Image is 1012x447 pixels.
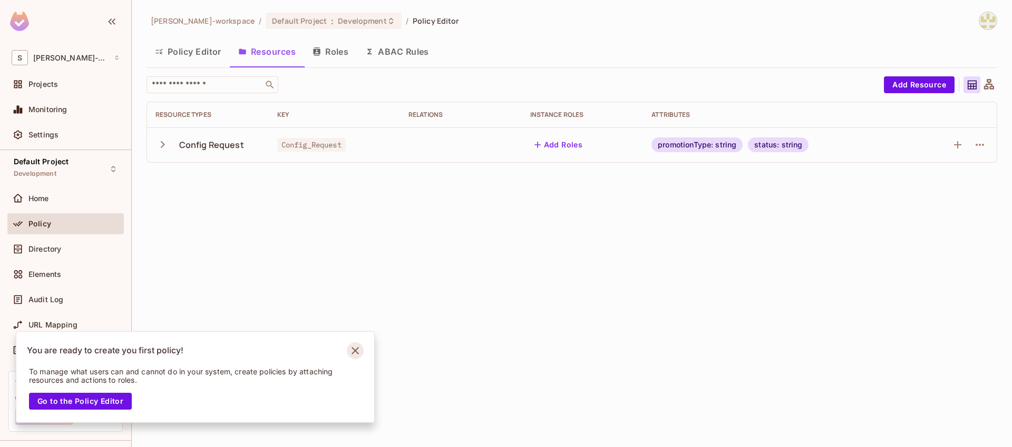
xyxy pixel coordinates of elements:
img: SReyMgAAAABJRU5ErkJggg== [10,12,29,31]
span: Policy Editor [413,16,459,26]
div: Instance roles [530,111,635,119]
button: Go to the Policy Editor [29,393,132,410]
button: Policy Editor [147,38,230,65]
div: Attributes [651,111,902,119]
span: : [330,17,334,25]
span: Settings [28,131,59,139]
div: Key [277,111,392,119]
div: Relations [408,111,513,119]
span: Default Project [272,16,327,26]
span: Home [28,194,49,203]
li: / [259,16,261,26]
span: Development [338,16,386,26]
div: status: string [748,137,809,152]
span: Projects [28,80,58,88]
img: Chawla, Shikhil [979,12,997,29]
span: the active workspace [151,16,255,26]
span: Config_Request [277,138,346,152]
span: Audit Log [28,295,63,304]
span: Workspace: shikhil-workspace [33,54,108,62]
li: / [406,16,408,26]
button: Resources [230,38,304,65]
span: Monitoring [28,105,67,114]
button: Roles [304,38,357,65]
p: To manage what users can and cannot do in your system, create policies by attaching resources and... [29,367,347,384]
span: Development [14,170,56,178]
span: S [12,50,28,65]
div: Config Request [179,139,244,151]
span: Elements [28,270,61,279]
span: URL Mapping [28,321,77,329]
button: Add Resource [884,76,955,93]
div: Resource Types [155,111,260,119]
span: Policy [28,220,51,228]
div: promotionType: string [651,137,743,152]
span: Default Project [14,157,69,166]
span: Directory [28,245,61,253]
button: ABAC Rules [357,38,437,65]
p: You are ready to create you first policy! [27,345,183,356]
button: Add Roles [530,136,587,153]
